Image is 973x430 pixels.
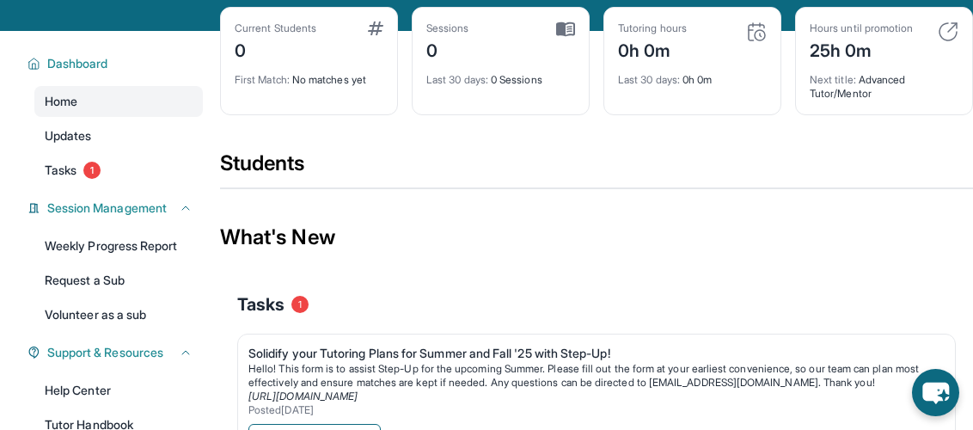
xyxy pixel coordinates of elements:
a: Help Center [34,375,203,406]
div: What's New [220,200,973,275]
span: Next title : [810,73,856,86]
button: Support & Resources [40,344,193,361]
div: Advanced Tutor/Mentor [810,63,958,101]
span: Tasks [45,162,76,179]
a: Updates [34,120,203,151]
span: Support & Resources [47,344,163,361]
a: Tasks1 [34,155,203,186]
a: Volunteer as a sub [34,299,203,330]
div: Students [220,150,973,187]
p: Hello! This form is to assist Step-Up for the upcoming Summer. Please fill out the form at your e... [248,362,931,390]
img: card [556,21,575,37]
div: Posted [DATE] [248,403,931,417]
div: Solidify your Tutoring Plans for Summer and Fall '25 with Step-Up! [248,345,931,362]
div: 0 [426,35,469,63]
div: Hours until promotion [810,21,913,35]
a: [URL][DOMAIN_NAME] [248,390,358,402]
div: No matches yet [235,63,383,87]
span: Last 30 days : [618,73,680,86]
span: Session Management [47,200,167,217]
button: Session Management [40,200,193,217]
button: Dashboard [40,55,193,72]
span: Tasks [237,292,285,316]
div: 0h 0m [618,35,687,63]
button: chat-button [912,369,959,416]
div: 0 [235,35,316,63]
span: Dashboard [47,55,108,72]
div: 25h 0m [810,35,913,63]
span: 1 [83,162,101,179]
span: Home [45,93,77,110]
span: 1 [291,296,309,313]
div: 0h 0m [618,63,767,87]
div: Sessions [426,21,469,35]
img: card [938,21,958,42]
div: Current Students [235,21,316,35]
div: Tutoring hours [618,21,687,35]
a: Request a Sub [34,265,203,296]
span: First Match : [235,73,290,86]
img: card [368,21,383,35]
a: Home [34,86,203,117]
img: card [746,21,767,42]
div: 0 Sessions [426,63,575,87]
span: Last 30 days : [426,73,488,86]
a: Weekly Progress Report [34,230,203,261]
a: Solidify your Tutoring Plans for Summer and Fall '25 with Step-Up!Hello! This form is to assist S... [238,335,955,421]
span: Updates [45,127,92,144]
